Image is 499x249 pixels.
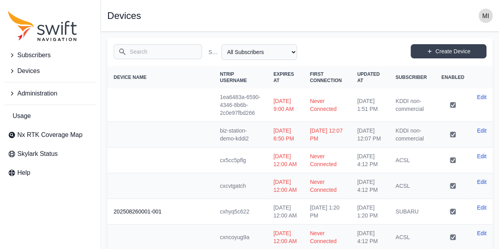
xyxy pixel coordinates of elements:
[213,199,267,225] td: cxhyq5c622
[5,47,96,63] button: Subscribers
[267,173,303,199] td: [DATE] 12:00 AM
[5,127,96,143] a: Nx RTK Coverage Map
[17,89,57,98] span: Administration
[357,71,379,83] span: Updated At
[17,51,50,60] span: Subscribers
[17,168,30,178] span: Help
[17,130,82,140] span: Nx RTK Coverage Map
[389,199,435,225] td: SUBARU
[411,44,486,58] a: Create Device
[17,66,40,76] span: Devices
[221,44,297,60] select: Subscriber
[351,173,389,199] td: [DATE] 4:12 PM
[273,71,294,83] span: Expires At
[303,122,351,148] td: [DATE] 12:07 PM
[477,152,486,160] a: Edit
[267,122,303,148] td: [DATE] 6:50 PM
[213,148,267,173] td: cx5cc5pflg
[477,127,486,135] a: Edit
[477,204,486,212] a: Edit
[114,44,202,59] input: Search
[435,66,471,88] th: Enabled
[213,173,267,199] td: cxcvtgatch
[389,66,435,88] th: Subscriber
[389,88,435,122] td: KDDI non-commercial
[5,146,96,162] a: Skylark Status
[389,173,435,199] td: ACSL
[267,148,303,173] td: [DATE] 12:00 AM
[213,122,267,148] td: biz-station-demo-kddi2
[477,178,486,186] a: Edit
[267,199,303,225] td: [DATE] 12:00 AM
[107,66,213,88] th: Device Name
[17,149,58,159] span: Skylark Status
[267,88,303,122] td: [DATE] 9:00 AM
[213,88,267,122] td: 1ea6483a-6590-4346-8b6b-2c0e97fbd266
[351,148,389,173] td: [DATE] 4:12 PM
[5,108,96,124] a: Usage
[107,11,141,21] h1: Devices
[13,111,31,121] span: Usage
[303,88,351,122] td: Never Connected
[303,173,351,199] td: Never Connected
[208,48,218,56] label: Subscriber Name
[478,9,493,23] img: user photo
[351,88,389,122] td: [DATE] 1:51 PM
[477,229,486,237] a: Edit
[303,199,351,225] td: [DATE] 1:20 PM
[351,122,389,148] td: [DATE] 12:07 PM
[389,122,435,148] td: KDDI non-commercial
[213,66,267,88] th: NTRIP Username
[477,93,486,101] a: Edit
[5,63,96,79] button: Devices
[351,199,389,225] td: [DATE] 1:20 PM
[389,148,435,173] td: ACSL
[310,71,342,83] span: First Connection
[303,148,351,173] td: Never Connected
[5,165,96,181] a: Help
[5,86,96,101] button: Administration
[107,199,213,225] th: 202508260001-001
